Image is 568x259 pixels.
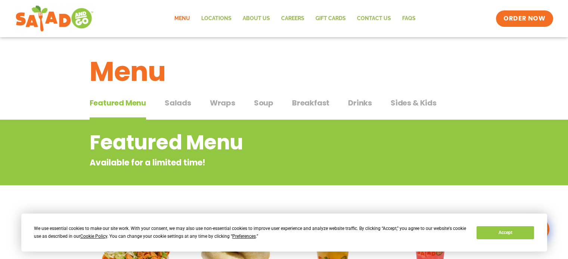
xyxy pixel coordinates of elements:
[90,157,419,169] p: Available for a limited time!
[15,4,94,34] img: new-SAG-logo-768×292
[90,95,479,120] div: Tabbed content
[391,97,437,108] span: Sides & Kids
[496,10,553,27] a: ORDER NOW
[237,10,276,27] a: About Us
[196,10,237,27] a: Locations
[477,226,534,239] button: Accept
[348,97,372,108] span: Drinks
[232,234,256,239] span: Preferences
[169,10,196,27] a: Menu
[351,10,397,27] a: Contact Us
[276,10,310,27] a: Careers
[21,214,547,252] div: Cookie Consent Prompt
[397,10,421,27] a: FAQs
[90,127,419,158] h2: Featured Menu
[292,97,329,108] span: Breakfast
[254,97,273,108] span: Soup
[34,225,468,240] div: We use essential cookies to make our site work. With your consent, we may also use non-essential ...
[210,97,235,108] span: Wraps
[90,51,479,92] h1: Menu
[503,14,545,23] span: ORDER NOW
[165,97,191,108] span: Salads
[80,234,107,239] span: Cookie Policy
[169,10,421,27] nav: Menu
[310,10,351,27] a: GIFT CARDS
[90,97,146,108] span: Featured Menu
